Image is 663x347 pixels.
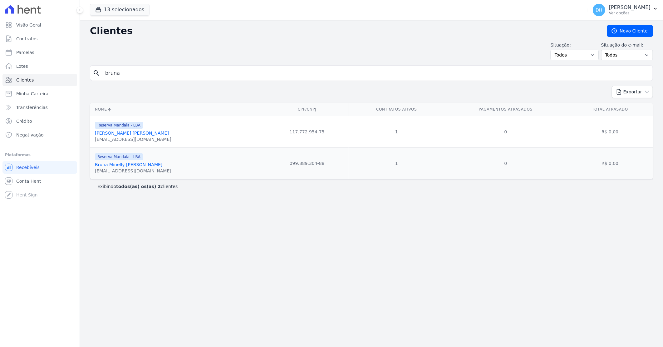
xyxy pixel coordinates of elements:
[607,25,653,37] a: Novo Cliente
[90,25,597,37] h2: Clientes
[16,22,41,28] span: Visão Geral
[95,136,171,142] div: [EMAIL_ADDRESS][DOMAIN_NAME]
[97,183,178,190] p: Exibindo clientes
[2,32,77,45] a: Contratos
[16,118,32,124] span: Crédito
[2,175,77,187] a: Conta Hent
[265,116,349,147] td: 117.772.954-75
[601,42,653,48] label: Situação do e-mail:
[612,86,653,98] button: Exportar
[5,151,75,159] div: Plataformas
[265,147,349,179] td: 099.889.304-88
[90,103,265,116] th: Nome
[16,63,28,69] span: Lotes
[95,162,162,167] a: Bruna Minelly [PERSON_NAME]
[16,49,34,56] span: Parcelas
[609,11,651,16] p: Ver opções
[349,103,444,116] th: Contratos Ativos
[16,36,37,42] span: Contratos
[444,116,567,147] td: 0
[90,4,150,16] button: 13 selecionados
[609,4,651,11] p: [PERSON_NAME]
[16,77,34,83] span: Clientes
[16,91,48,97] span: Minha Carteira
[551,42,599,48] label: Situação:
[93,69,100,77] i: search
[349,147,444,179] td: 1
[2,87,77,100] a: Minha Carteira
[567,147,653,179] td: R$ 0,00
[16,164,40,171] span: Recebíveis
[16,104,48,111] span: Transferências
[588,1,663,19] button: DH [PERSON_NAME] Ver opções
[349,116,444,147] td: 1
[2,60,77,72] a: Lotes
[596,8,602,12] span: DH
[444,147,567,179] td: 0
[16,132,44,138] span: Negativação
[95,131,169,136] a: [PERSON_NAME] [PERSON_NAME]
[2,46,77,59] a: Parcelas
[95,153,143,160] span: Reserva Mandala - LBA
[567,116,653,147] td: R$ 0,00
[2,129,77,141] a: Negativação
[2,161,77,174] a: Recebíveis
[444,103,567,116] th: Pagamentos Atrasados
[265,103,349,116] th: CPF/CNPJ
[2,115,77,127] a: Crédito
[95,122,143,129] span: Reserva Mandala - LBA
[16,178,41,184] span: Conta Hent
[567,103,653,116] th: Total Atrasado
[2,101,77,114] a: Transferências
[95,168,171,174] div: [EMAIL_ADDRESS][DOMAIN_NAME]
[2,19,77,31] a: Visão Geral
[101,67,650,79] input: Buscar por nome, CPF ou e-mail
[2,74,77,86] a: Clientes
[116,184,161,189] b: todos(as) os(as) 2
